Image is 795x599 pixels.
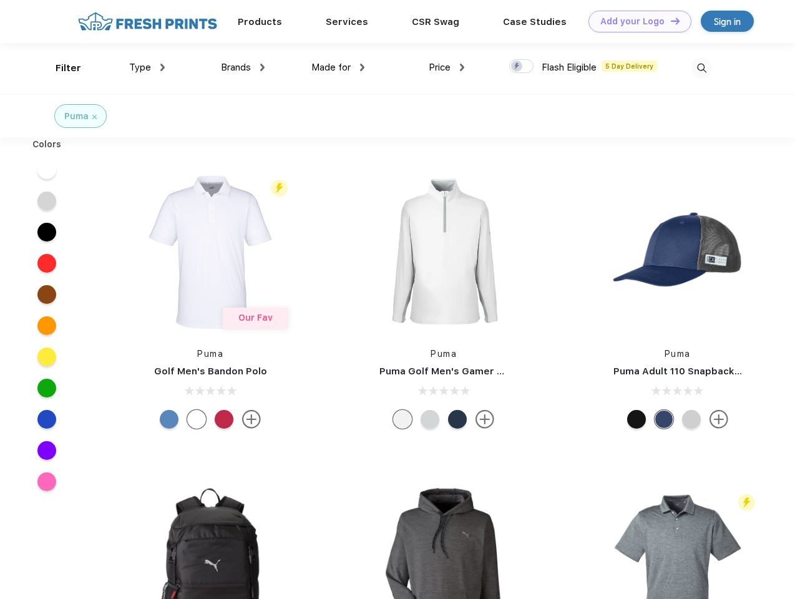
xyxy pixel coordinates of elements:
[56,61,81,75] div: Filter
[714,14,741,29] div: Sign in
[187,410,206,429] div: Bright White
[215,410,233,429] div: Ski Patrol
[379,366,577,377] a: Puma Golf Men's Gamer Golf Quarter-Zip
[326,16,368,27] a: Services
[74,11,221,32] img: fo%20logo%202.webp
[655,410,673,429] div: Peacoat with Qut Shd
[154,366,267,377] a: Golf Men's Bandon Polo
[738,494,755,511] img: flash_active_toggle.svg
[127,169,293,335] img: func=resize&h=266
[431,349,457,359] a: Puma
[600,16,665,27] div: Add your Logo
[627,410,646,429] div: Pma Blk with Pma Blk
[460,64,464,71] img: dropdown.png
[421,410,439,429] div: High Rise
[691,58,712,79] img: desktop_search.svg
[221,62,251,73] span: Brands
[92,115,97,119] img: filter_cancel.svg
[429,62,451,73] span: Price
[23,138,71,151] div: Colors
[242,410,261,429] img: more.svg
[361,169,527,335] img: func=resize&h=266
[129,62,151,73] span: Type
[701,11,754,32] a: Sign in
[160,64,165,71] img: dropdown.png
[197,349,223,359] a: Puma
[448,410,467,429] div: Navy Blazer
[671,17,680,24] img: DT
[710,410,728,429] img: more.svg
[665,349,691,359] a: Puma
[542,62,597,73] span: Flash Eligible
[682,410,701,429] div: Quarry Brt Whit
[476,410,494,429] img: more.svg
[238,313,273,323] span: Our Fav
[271,180,288,197] img: flash_active_toggle.svg
[311,62,351,73] span: Made for
[595,169,761,335] img: func=resize&h=266
[360,64,364,71] img: dropdown.png
[602,61,657,72] span: 5 Day Delivery
[160,410,178,429] div: Lake Blue
[412,16,459,27] a: CSR Swag
[260,64,265,71] img: dropdown.png
[64,110,89,123] div: Puma
[393,410,412,429] div: Bright White
[238,16,282,27] a: Products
